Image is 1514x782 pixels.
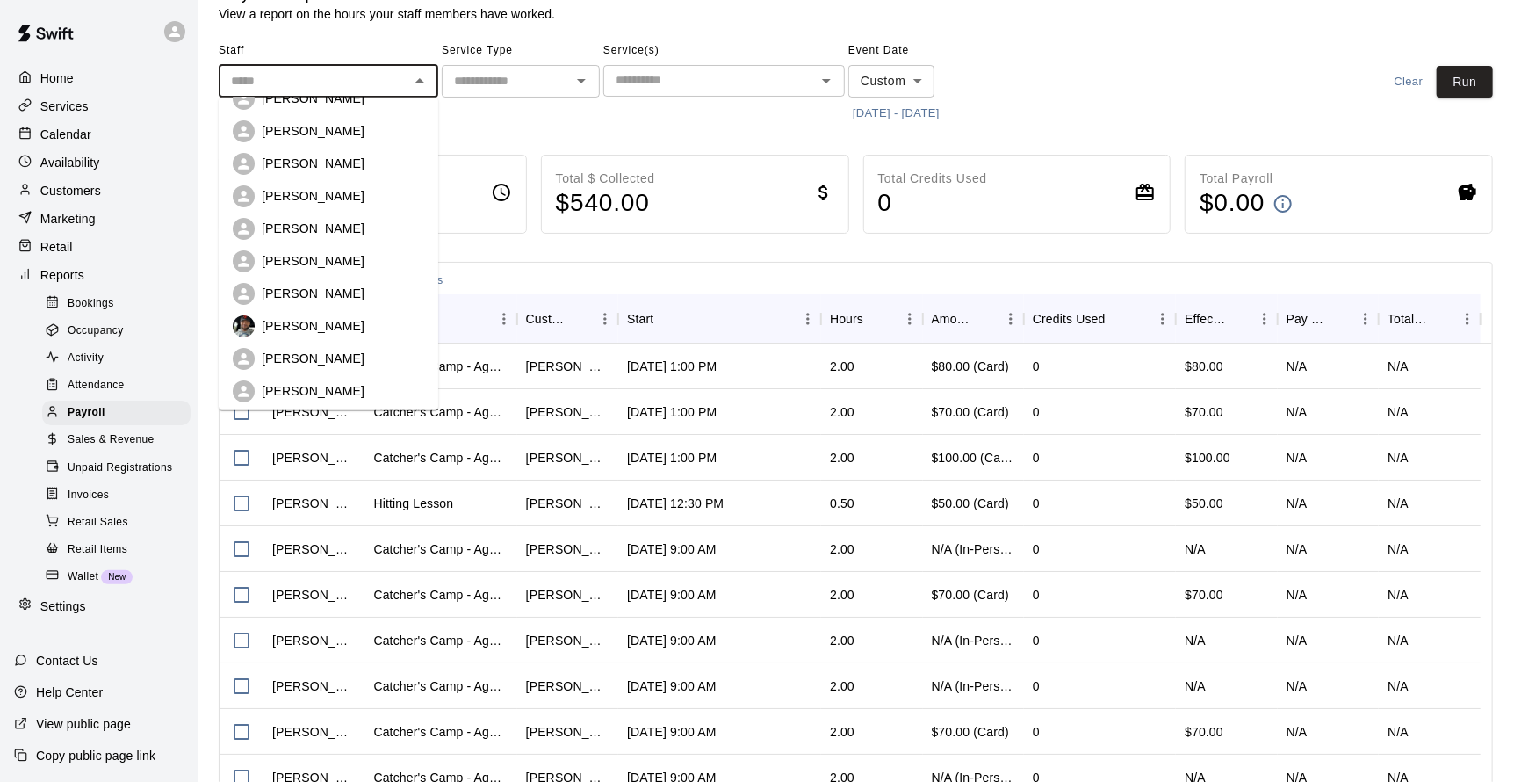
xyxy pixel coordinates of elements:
button: Sort [1328,307,1352,331]
div: Jeff ONeill [526,586,609,604]
div: Payroll [42,401,191,425]
div: N/A [1287,449,1308,467]
button: Menu [1251,306,1278,332]
button: Sort [973,307,998,331]
div: Hours [821,294,922,344]
button: Sort [863,307,888,331]
div: Catcher's Camp - Ages 9-13 [373,540,508,558]
a: Sales & Revenue [42,427,198,454]
button: Open [814,69,839,93]
div: N/A [1287,358,1308,375]
p: [PERSON_NAME] [262,382,364,400]
div: Custom [848,65,934,98]
div: N/A (In-Person) [932,540,1015,558]
div: Effective Price [1185,294,1226,344]
a: Retail Items [42,536,198,563]
div: Credits Used [1033,294,1106,344]
span: Retail Items [68,541,127,559]
p: Settings [40,597,86,615]
div: N/A [1287,723,1308,741]
div: Start [618,294,821,344]
div: Sales & Revenue [42,428,191,453]
p: Home [40,69,74,87]
button: Sort [1106,307,1130,331]
div: Aug 9, 2025, 9:00 AM [627,723,716,741]
button: Clear [1381,66,1437,98]
div: Taylor Moore [272,403,356,421]
a: Activity [42,345,198,373]
a: WalletNew [42,563,198,590]
p: View a report on the hours your staff members have worked. [219,5,555,23]
div: Aug 9, 2025, 9:00 AM [627,540,716,558]
div: Jodi Rule [526,677,609,695]
h4: 0 [878,188,987,219]
p: Reports [40,266,84,284]
div: $50.00 [1176,481,1277,526]
h4: $ 0.00 [1200,188,1265,219]
div: 0 [1033,723,1040,741]
a: Invoices [42,482,198,509]
div: N/A [1176,663,1277,709]
div: $80.00 (Card) [932,358,1009,375]
div: 0 [1033,632,1040,649]
p: Customers [40,182,101,199]
span: Bookings [68,295,114,313]
a: Calendar [14,121,184,148]
div: N/A [1388,358,1409,375]
button: Menu [1454,306,1481,332]
span: New [101,572,133,582]
span: Event Date [848,37,1002,65]
p: Calendar [40,126,91,143]
div: N/A (In-Person) [932,632,1015,649]
div: 2.00 [830,403,854,421]
div: Robert Lovejoy [526,449,609,467]
div: 0 [1033,677,1040,695]
div: Total Pay [1379,294,1480,344]
button: Sort [653,307,678,331]
a: Availability [14,149,184,176]
div: Aug 9, 2025, 9:00 AM [627,632,716,649]
div: 2.00 [830,632,854,649]
div: 0.50 [830,495,854,512]
span: Payroll [68,404,105,422]
div: Unpaid Registrations [42,456,191,481]
img: Eugene Calhoun [233,315,255,337]
div: Aug 9, 2025, 1:00 PM [627,403,717,421]
p: View public page [36,715,131,733]
p: [PERSON_NAME] [262,122,364,140]
div: 0 [1033,495,1040,512]
a: Bookings [42,290,198,317]
div: Customer [526,294,567,344]
p: [PERSON_NAME] [262,350,364,367]
a: Customers [14,177,184,204]
a: Retail [14,234,184,260]
div: Taylor Moore [272,495,356,512]
p: Availability [40,154,100,171]
div: 0 [1033,540,1040,558]
p: [PERSON_NAME] [262,317,364,335]
div: 0 [1033,403,1040,421]
div: Customer [517,294,618,344]
div: Start [627,294,653,344]
div: Taylor Moore [272,449,356,467]
div: 2.00 [830,449,854,467]
button: Sort [567,307,592,331]
button: Sort [1430,307,1454,331]
a: Unpaid Registrations [42,454,198,482]
button: Menu [592,306,618,332]
button: Menu [998,306,1024,332]
div: $100.00 (Card) [932,449,1015,467]
p: Total Credits Used [878,170,987,188]
div: Jessica Peresta [526,723,609,741]
div: 2.00 [830,723,854,741]
p: [PERSON_NAME] [262,252,364,270]
span: Retail Sales [68,514,128,532]
div: Retail Sales [42,510,191,535]
div: $70.00 [1176,572,1277,618]
span: Wallet [68,568,98,586]
button: Menu [1150,306,1176,332]
button: [DATE] - [DATE] [848,100,944,127]
div: $70.00 (Card) [932,403,1009,421]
